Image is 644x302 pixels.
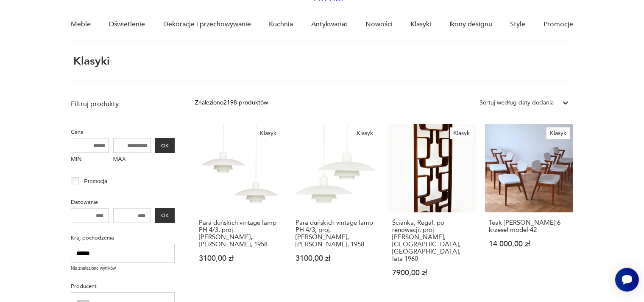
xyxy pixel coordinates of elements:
[71,8,91,41] a: Meble
[71,282,175,291] p: Producent
[155,138,175,153] button: OK
[485,124,573,293] a: KlasykTeak Kai Kristiansen 6 krzeseł model 42Teak [PERSON_NAME] 6 krzeseł model 4214 000,00 zł
[292,124,380,293] a: KlasykPara duńskich vintage lamp PH 4/3, proj. Poul Henningsen, Louis Poulsen, 1958Para duńskich ...
[392,269,473,277] p: 7900,00 zł
[199,255,279,262] p: 3100,00 zł
[489,240,569,248] p: 14 000,00 zł
[480,98,554,107] div: Sortuj według daty dodania
[155,208,175,223] button: OK
[269,8,293,41] a: Kuchnia
[392,219,473,262] h3: Ścianka, Regał, po renowacji, proj. [PERSON_NAME], [GEOGRAPHIC_DATA], [GEOGRAPHIC_DATA], lata 1960
[163,8,251,41] a: Dekoracje i przechowywanie
[71,99,175,109] p: Filtruj produkty
[296,255,376,262] p: 3100,00 zł
[71,265,175,272] p: Nie znaleziono wyników
[489,219,569,234] h3: Teak [PERSON_NAME] 6 krzeseł model 42
[71,127,175,137] p: Cena
[109,8,145,41] a: Oświetlenie
[615,268,639,292] iframe: Smartsupp widget button
[544,8,573,41] a: Promocje
[311,8,348,41] a: Antykwariat
[411,8,432,41] a: Klasyki
[195,98,268,107] div: Znaleziono 2198 produktów
[71,153,109,167] label: MIN
[365,8,393,41] a: Nowości
[113,153,151,167] label: MAX
[71,233,175,243] p: Kraj pochodzenia
[510,8,525,41] a: Style
[84,177,107,186] p: Promocja
[71,55,110,67] h1: Klasyki
[199,219,279,248] h3: Para duńskich vintage lamp PH 4/3, proj. [PERSON_NAME], [PERSON_NAME], 1958
[296,219,376,248] h3: Para duńskich vintage lamp PH 4/3, proj. [PERSON_NAME], [PERSON_NAME], 1958
[449,8,492,41] a: Ikony designu
[195,124,283,293] a: KlasykPara duńskich vintage lamp PH 4/3, proj. Poul Henningsen, Louis Poulsen, 1958Para duńskich ...
[71,198,175,207] p: Datowanie
[388,124,477,293] a: KlasykŚcianka, Regał, po renowacji, proj. Ludvik Volak, Holesov, Czechy, lata 1960Ścianka, Regał,...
